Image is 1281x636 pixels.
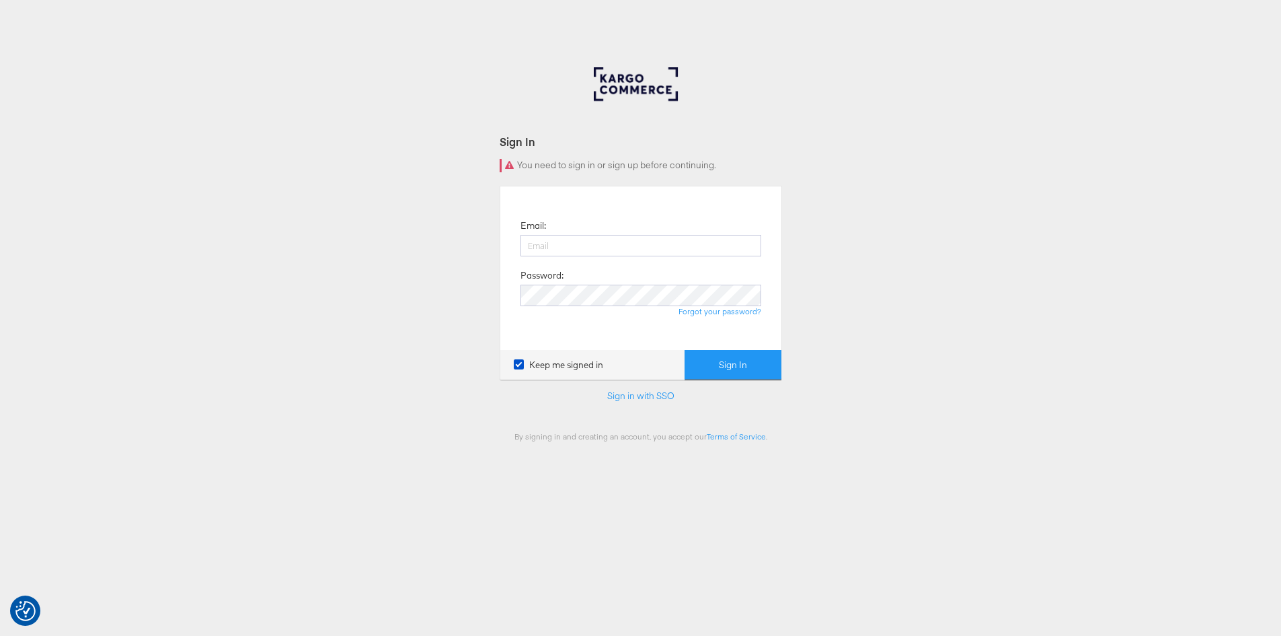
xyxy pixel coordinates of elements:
[520,235,761,256] input: Email
[707,431,766,441] a: Terms of Service
[500,431,782,441] div: By signing in and creating an account, you accept our .
[607,390,674,402] a: Sign in with SSO
[514,359,603,372] label: Keep me signed in
[685,350,781,380] button: Sign In
[15,601,36,621] img: Revisit consent button
[678,306,761,316] a: Forgot your password?
[500,134,782,149] div: Sign In
[500,159,782,172] div: You need to sign in or sign up before continuing.
[520,269,564,282] label: Password:
[520,219,546,232] label: Email:
[15,601,36,621] button: Consent Preferences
